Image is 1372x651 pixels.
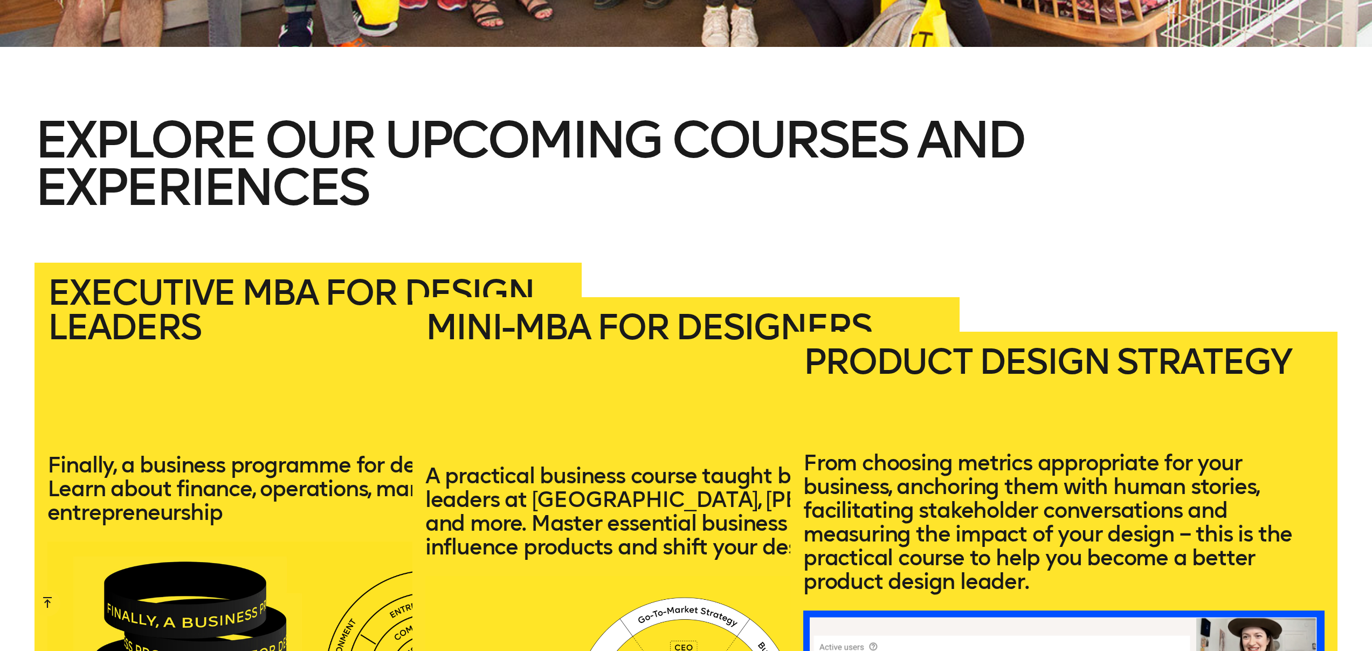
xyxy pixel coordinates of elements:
h2: Product Design Strategy [803,345,1325,433]
p: A practical business course taught by product leaders at [GEOGRAPHIC_DATA], [PERSON_NAME] and mor... [425,464,947,559]
p: From choosing metrics appropriate for your business, anchoring them with human stories, facilitat... [803,451,1325,593]
h2: Mini-MBA for Designers [425,310,947,446]
h2: Explore our upcoming courses and experiences [35,116,1338,263]
h2: Executive MBA for Design Leaders [47,276,569,435]
p: Finally, a business programme for design leaders. Learn about finance, operations, management and... [47,453,569,524]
